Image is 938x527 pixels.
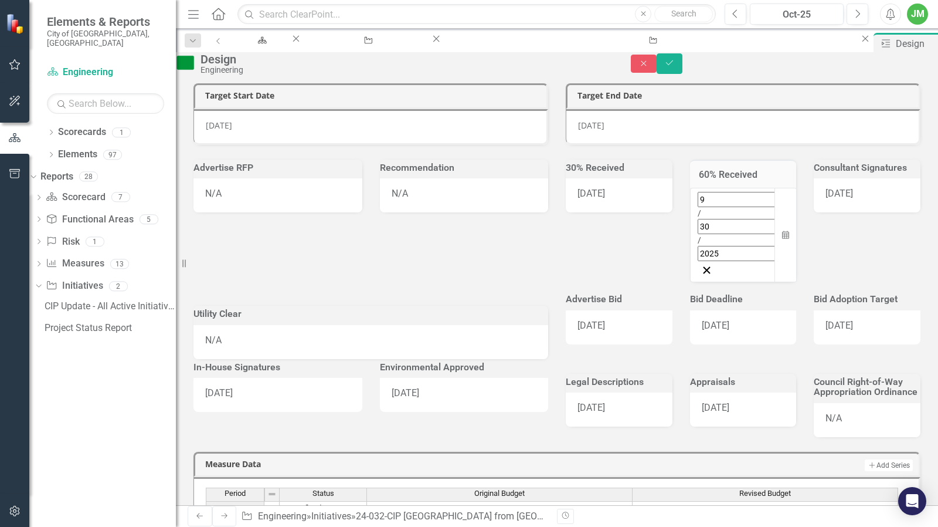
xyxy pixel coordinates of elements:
h3: 30% Received [566,163,672,173]
span: [DATE] [578,120,604,131]
input: Search Below... [47,93,164,114]
button: JM [907,4,928,25]
a: Engineering [258,511,307,522]
span: [DATE] [392,387,419,398]
div: N/A [193,325,548,359]
div: Engineering [200,66,607,75]
span: [DATE] [577,188,605,199]
div: Engineering [241,44,280,59]
a: 24-032-CIP [GEOGRAPHIC_DATA] from [GEOGRAPHIC_DATA] to [PERSON_NAME][GEOGRAPHIC_DATA] Shared Use ... [443,33,859,48]
button: Search [654,6,713,22]
a: Elements [58,148,97,161]
div: 13 [110,259,129,269]
img: 8DAGhfEEPCf229AAAAAElFTkSuQmCC [267,504,276,514]
span: [DATE] [206,120,232,131]
div: 5 [140,214,158,224]
div: CIP Update - All Active Initiatives [312,44,420,59]
div: 7 [111,192,130,202]
h3: In-House Signatures [193,362,362,373]
h3: Advertise RFP [193,163,362,173]
div: Oct-25 [754,8,840,22]
img: 8DAGhfEEPCf229AAAAAElFTkSuQmCC [267,489,277,499]
span: Revised Budget [739,489,791,498]
h3: Target End Date [577,91,913,100]
a: Functional Areas [46,213,133,227]
button: Oct-25 [750,4,844,25]
span: Period [225,489,246,498]
div: Open Intercom Messenger [898,487,926,515]
h3: 60% Received [699,170,788,180]
div: N/A [814,403,920,437]
a: Initiatives [46,279,103,293]
span: [DATE] [702,402,729,413]
div: CIP Update - All Active Initiatives [45,301,176,312]
div: 28 [79,172,98,182]
h3: Consultant Signatures [814,163,920,173]
button: Add Series [865,460,913,471]
a: Reports [40,170,73,184]
div: 24-032-CIP [GEOGRAPHIC_DATA] from [GEOGRAPHIC_DATA] to [PERSON_NAME][GEOGRAPHIC_DATA] Shared Use ... [453,44,849,59]
div: Project Status Report [45,323,176,333]
h3: Legal Descriptions [566,377,672,387]
span: / [698,235,701,245]
span: [DATE] [702,320,729,331]
input: Search ClearPoint... [237,4,716,25]
span: Status [312,489,334,498]
a: Risk [46,235,79,249]
a: CIP Update - All Active Initiatives [302,33,430,48]
a: Project Status Report [42,319,176,337]
h3: Appraisals [690,377,797,387]
h3: Bid Deadline [690,294,797,305]
small: City of [GEOGRAPHIC_DATA], [GEOGRAPHIC_DATA] [47,29,164,48]
div: 1 [86,237,104,246]
h3: Advertise Bid [566,294,672,305]
a: CIP Update - All Active Initiatives [42,297,176,316]
h3: Measure Data [205,460,584,468]
h3: Utility Clear [193,309,548,319]
a: Engineering [230,33,290,48]
h3: Bid Adoption Target [814,294,920,305]
div: N/A [380,178,549,212]
h3: Recommendation [380,163,549,173]
span: [DATE] [577,402,605,413]
h3: Council Right-of-Way Appropriation Ordinance [814,377,920,397]
a: Engineering [47,66,164,79]
div: 2 [109,281,128,291]
div: Design [200,53,607,66]
a: Initiatives [311,511,351,522]
a: Measures [46,257,104,271]
a: Scorecards [58,126,106,139]
span: [DATE] [825,320,853,331]
h3: Target Start Date [205,91,541,100]
a: 24-032-CIP [GEOGRAPHIC_DATA] from [GEOGRAPHIC_DATA] to [PERSON_NAME][GEOGRAPHIC_DATA] Shared Use ... [356,511,848,522]
span: [DATE] [825,188,853,199]
span: / [698,208,701,218]
div: 1 [112,127,131,137]
span: Original Budget [474,489,525,498]
span: [DATE] [205,387,233,398]
img: ClearPoint Strategy [6,13,26,33]
div: » » » [241,510,548,523]
h3: Environmental Approved [380,362,549,373]
img: On Target [176,53,195,72]
a: Scorecard [46,191,105,204]
span: Search [671,9,696,18]
div: 97 [103,150,122,160]
span: [DATE] [577,320,605,331]
div: N/A [193,178,362,212]
span: Elements & Reports [47,15,164,29]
